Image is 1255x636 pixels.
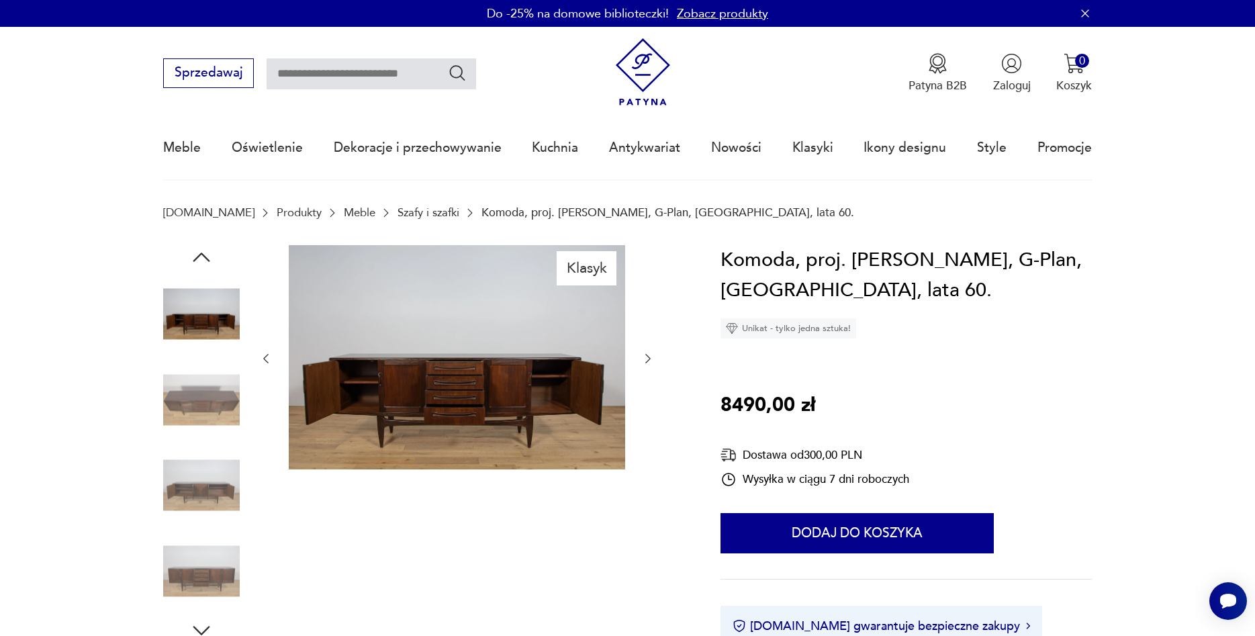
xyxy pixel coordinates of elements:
a: Nowości [711,117,761,179]
img: Ikona certyfikatu [733,619,746,633]
a: Meble [163,117,201,179]
img: Ikona koszyka [1064,53,1084,74]
a: Style [977,117,1007,179]
a: Zobacz produkty [677,5,768,22]
a: Ikona medaluPatyna B2B [909,53,967,93]
a: Sprzedawaj [163,69,254,79]
div: Unikat - tylko jedna sztuka! [721,318,856,338]
h1: Komoda, proj. [PERSON_NAME], G-Plan, [GEOGRAPHIC_DATA], lata 60. [721,245,1092,306]
p: Komoda, proj. [PERSON_NAME], G-Plan, [GEOGRAPHIC_DATA], lata 60. [481,206,854,219]
img: Ikona dostawy [721,447,737,463]
img: Zdjęcie produktu Komoda, proj. V. Wilkins, G-Plan, Wielka Brytania, lata 60. [163,533,240,609]
img: Ikona strzałki w prawo [1026,623,1030,629]
a: Kuchnia [532,117,578,179]
img: Zdjęcie produktu Komoda, proj. V. Wilkins, G-Plan, Wielka Brytania, lata 60. [163,361,240,438]
a: Oświetlenie [232,117,303,179]
a: [DOMAIN_NAME] [163,206,254,219]
p: Koszyk [1056,78,1092,93]
a: Szafy i szafki [398,206,459,219]
img: Zdjęcie produktu Komoda, proj. V. Wilkins, G-Plan, Wielka Brytania, lata 60. [163,276,240,353]
button: Patyna B2B [909,53,967,93]
button: Sprzedawaj [163,58,254,88]
iframe: Smartsupp widget button [1209,582,1247,620]
a: Ikony designu [864,117,946,179]
img: Ikona medalu [927,53,948,74]
img: Ikonka użytkownika [1001,53,1022,74]
a: Dekoracje i przechowywanie [334,117,502,179]
img: Ikona diamentu [726,322,738,334]
button: Zaloguj [993,53,1031,93]
button: [DOMAIN_NAME] gwarantuje bezpieczne zakupy [733,618,1030,635]
p: Patyna B2B [909,78,967,93]
a: Promocje [1037,117,1092,179]
p: 8490,00 zł [721,390,815,421]
p: Zaloguj [993,78,1031,93]
a: Antykwariat [609,117,680,179]
a: Produkty [277,206,322,219]
p: Do -25% na domowe biblioteczki! [487,5,669,22]
img: Zdjęcie produktu Komoda, proj. V. Wilkins, G-Plan, Wielka Brytania, lata 60. [289,245,625,469]
button: Dodaj do koszyka [721,513,994,553]
div: Klasyk [557,251,616,285]
a: Klasyki [792,117,833,179]
img: Zdjęcie produktu Komoda, proj. V. Wilkins, G-Plan, Wielka Brytania, lata 60. [163,447,240,524]
div: Wysyłka w ciągu 7 dni roboczych [721,471,909,488]
button: Szukaj [448,63,467,83]
a: Meble [344,206,375,219]
button: 0Koszyk [1056,53,1092,93]
img: Patyna - sklep z meblami i dekoracjami vintage [609,38,677,106]
div: 0 [1075,54,1089,68]
div: Dostawa od 300,00 PLN [721,447,909,463]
